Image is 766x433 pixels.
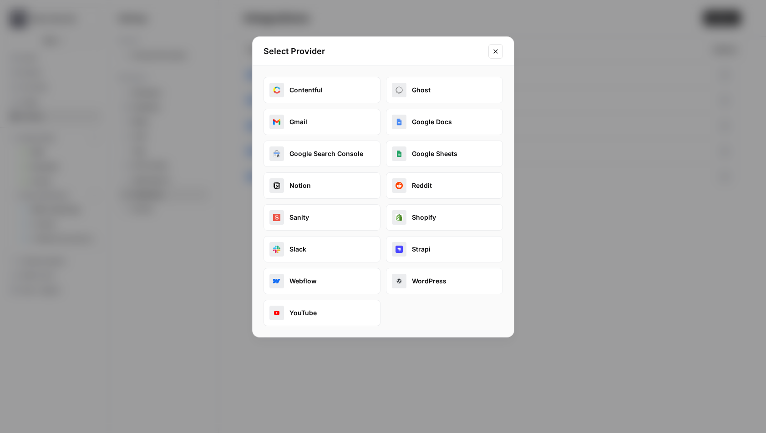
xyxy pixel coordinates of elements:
[386,268,503,294] button: wordpressWordPress
[264,204,380,231] button: sanitySanity
[264,268,380,294] button: webflow_oauthWebflow
[396,246,403,253] img: strapi
[264,77,380,103] button: contentfulContentful
[273,86,280,94] img: contentful
[396,214,403,221] img: shopify
[396,182,403,189] img: reddit
[264,45,483,58] h2: Select Provider
[488,44,503,59] button: Close modal
[273,118,280,126] img: gmail
[264,172,380,199] button: notionNotion
[264,141,380,167] button: google_search_consoleGoogle Search Console
[273,150,280,157] img: google_search_console
[386,204,503,231] button: shopifyShopify
[386,77,503,103] button: ghostGhost
[273,309,280,317] img: youtube
[273,214,280,221] img: sanity
[396,150,403,157] img: google_sheets
[386,109,503,135] button: google_docsGoogle Docs
[264,236,380,262] button: slackSlack
[386,172,503,199] button: redditReddit
[396,118,403,126] img: google_docs
[386,236,503,262] button: strapiStrapi
[386,141,503,167] button: google_sheetsGoogle Sheets
[264,300,380,326] button: youtubeYouTube
[396,86,403,94] img: ghost
[264,109,380,135] button: gmailGmail
[273,277,280,285] img: webflow_oauth
[273,246,280,253] img: slack
[273,182,280,189] img: notion
[396,277,403,285] img: wordpress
